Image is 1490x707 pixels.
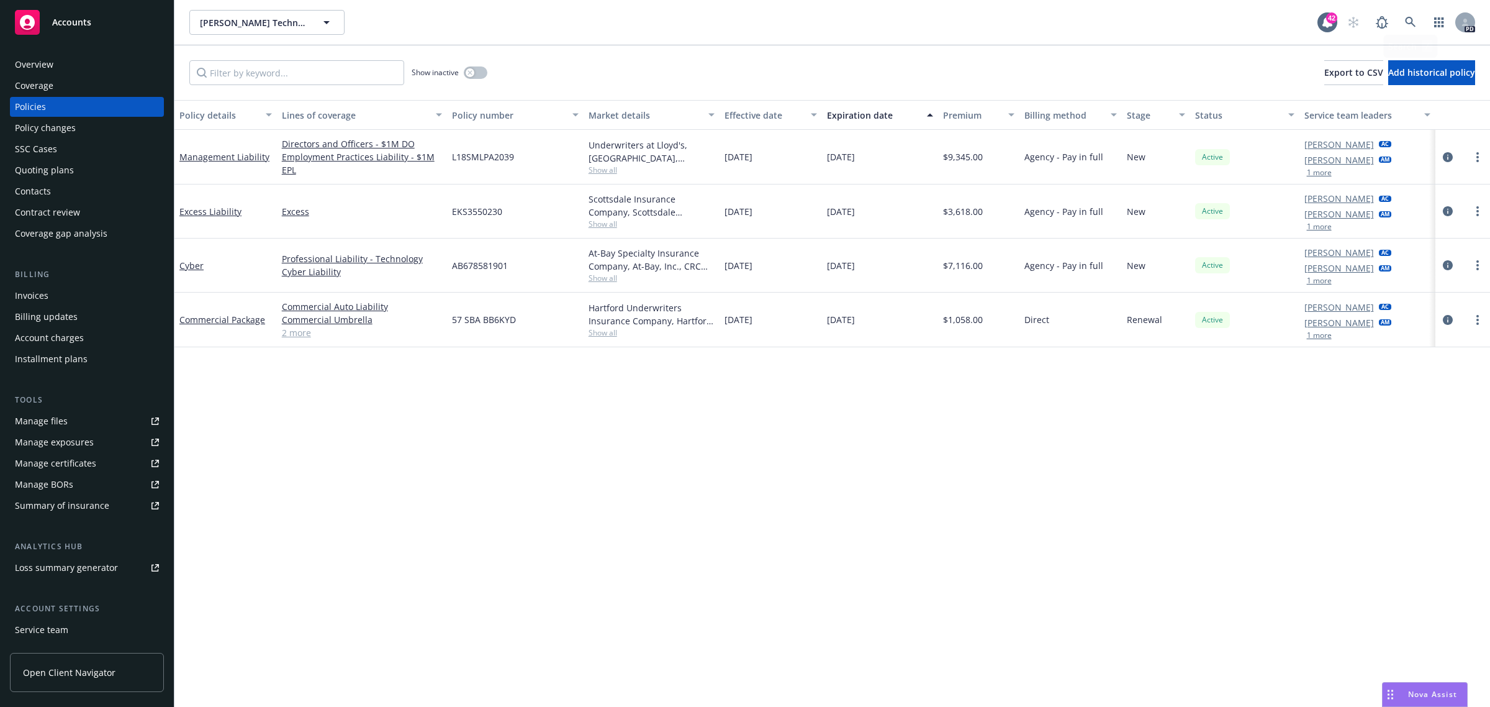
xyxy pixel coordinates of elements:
a: Switch app [1427,10,1452,35]
a: Commercial Auto Liability [282,300,442,313]
div: Tools [10,394,164,406]
a: Sales relationships [10,641,164,661]
a: Quoting plans [10,160,164,180]
div: Contacts [15,181,51,201]
div: Service team leaders [1304,109,1417,122]
a: Professional Liability - Technology [282,252,442,265]
span: $1,058.00 [943,313,983,326]
div: Effective date [725,109,803,122]
a: more [1470,258,1485,273]
span: Add historical policy [1388,66,1475,78]
button: Service team leaders [1299,100,1436,130]
span: Direct [1024,313,1049,326]
button: 1 more [1307,169,1332,176]
div: Sales relationships [15,641,94,661]
span: EKS3550230 [452,205,502,218]
div: Billing [10,268,164,281]
span: Open Client Navigator [23,666,115,679]
a: Installment plans [10,349,164,369]
div: Account settings [10,603,164,615]
a: Accounts [10,5,164,40]
button: Status [1190,100,1299,130]
button: Policy details [174,100,277,130]
a: circleInformation [1440,312,1455,327]
div: Manage files [15,411,68,431]
span: Active [1200,206,1225,217]
a: Manage files [10,411,164,431]
a: Coverage gap analysis [10,224,164,244]
a: circleInformation [1440,258,1455,273]
span: New [1127,205,1145,218]
span: 57 SBA BB6KYD [452,313,516,326]
span: Agency - Pay in full [1024,205,1103,218]
button: Effective date [720,100,822,130]
div: Scottsdale Insurance Company, Scottsdale Insurance Company (Nationwide), CRC Group [589,193,715,219]
div: Manage BORs [15,475,73,495]
span: $7,116.00 [943,259,983,272]
a: [PERSON_NAME] [1304,316,1374,329]
div: Status [1195,109,1281,122]
span: [PERSON_NAME] Technologies, Inc. [200,16,307,29]
a: Billing updates [10,307,164,327]
div: Installment plans [15,349,88,369]
span: Active [1200,260,1225,271]
a: circleInformation [1440,150,1455,165]
div: Service team [15,620,68,640]
div: Policy changes [15,118,76,138]
a: Manage exposures [10,432,164,452]
div: Billing method [1024,109,1103,122]
div: Manage exposures [15,432,94,452]
div: Account charges [15,328,84,348]
div: Loss summary generator [15,558,118,578]
span: Export to CSV [1324,66,1383,78]
span: [DATE] [725,205,752,218]
div: Coverage gap analysis [15,224,107,244]
a: Policy changes [10,118,164,138]
a: more [1470,150,1485,165]
span: Active [1200,314,1225,326]
div: Drag to move [1383,683,1398,706]
div: Hartford Underwriters Insurance Company, Hartford Insurance Group [589,301,715,327]
button: Lines of coverage [277,100,447,130]
div: Contract review [15,203,80,222]
button: 1 more [1307,223,1332,230]
a: Excess Liability [179,206,242,217]
span: [DATE] [725,150,752,163]
a: more [1470,204,1485,219]
div: Underwriters at Lloyd's, [GEOGRAPHIC_DATA], [PERSON_NAME] of [GEOGRAPHIC_DATA], Scale Underwritin... [589,139,715,165]
button: Billing method [1019,100,1122,130]
span: [DATE] [827,259,855,272]
button: 1 more [1307,277,1332,285]
span: Agency - Pay in full [1024,150,1103,163]
div: Quoting plans [15,160,74,180]
span: Show all [589,273,715,283]
div: Policy details [179,109,258,122]
span: $3,618.00 [943,205,983,218]
div: Overview [15,55,53,75]
a: Overview [10,55,164,75]
a: Cyber Liability [282,265,442,278]
a: Summary of insurance [10,496,164,516]
span: [DATE] [827,150,855,163]
div: Premium [943,109,1001,122]
a: Report a Bug [1370,10,1394,35]
a: Contract review [10,203,164,222]
input: Filter by keyword... [189,60,404,85]
a: Policies [10,97,164,117]
div: Expiration date [827,109,919,122]
a: Manage certificates [10,454,164,473]
span: L18SMLPA2039 [452,150,514,163]
a: [PERSON_NAME] [1304,301,1374,314]
button: [PERSON_NAME] Technologies, Inc. [189,10,345,35]
a: Employment Practices Liability - $1M EPL [282,150,442,176]
button: Market details [584,100,720,130]
div: Invoices [15,286,48,306]
div: Market details [589,109,702,122]
a: Loss summary generator [10,558,164,578]
button: Policy number [447,100,584,130]
span: Show all [589,327,715,338]
a: SSC Cases [10,139,164,159]
span: [DATE] [725,313,752,326]
button: 1 more [1307,332,1332,339]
